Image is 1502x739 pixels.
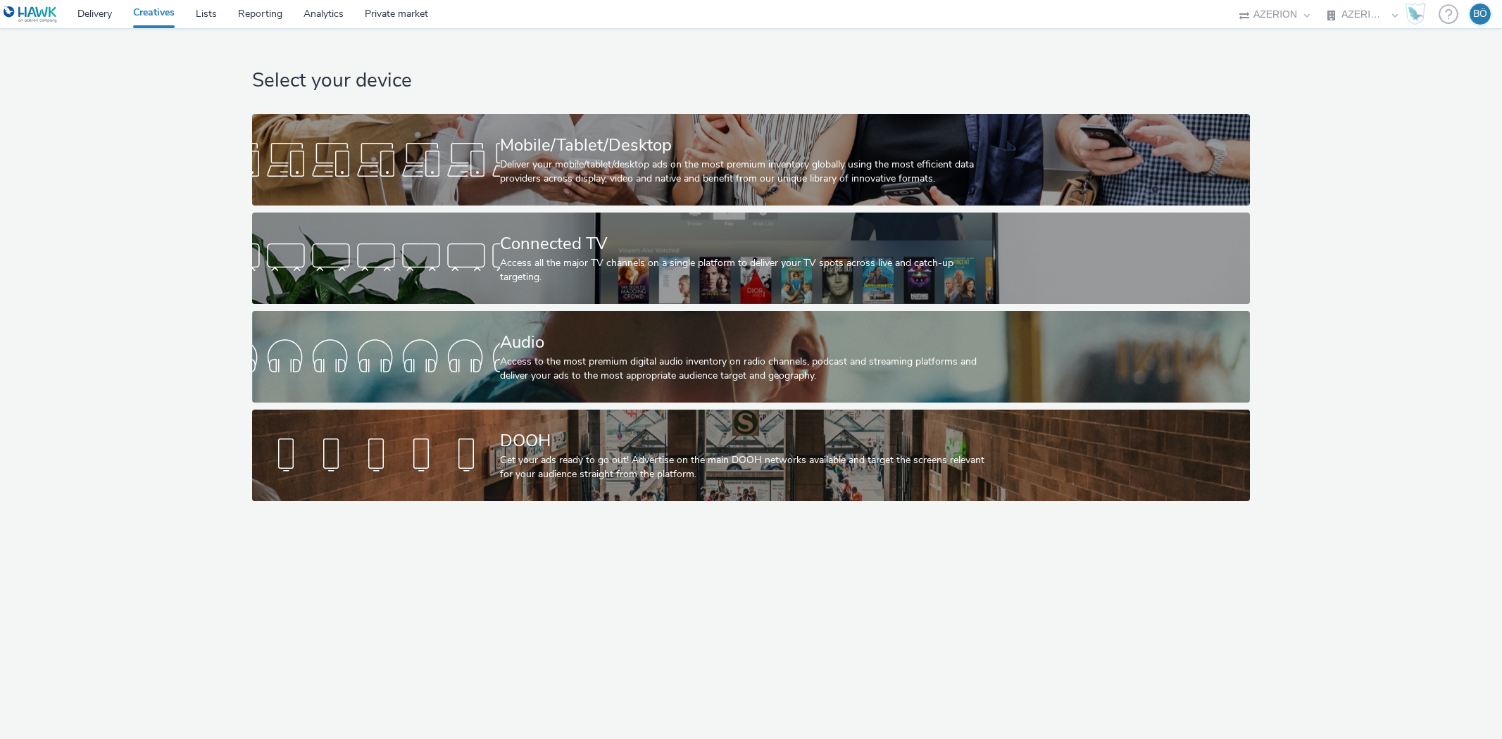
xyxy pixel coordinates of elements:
a: AudioAccess to the most premium digital audio inventory on radio channels, podcast and streaming ... [252,311,1250,403]
a: Mobile/Tablet/DesktopDeliver your mobile/tablet/desktop ads on the most premium inventory globall... [252,114,1250,206]
a: Hawk Academy [1405,3,1432,25]
div: Deliver your mobile/tablet/desktop ads on the most premium inventory globally using the most effi... [500,158,996,187]
div: BÖ [1473,4,1487,25]
div: Get your ads ready to go out! Advertise on the main DOOH networks available and target the screen... [500,453,996,482]
div: DOOH [500,429,996,453]
div: Connected TV [500,232,996,256]
a: Connected TVAccess all the major TV channels on a single platform to deliver your TV spots across... [252,213,1250,304]
div: Access to the most premium digital audio inventory on radio channels, podcast and streaming platf... [500,355,996,384]
img: Hawk Academy [1405,3,1426,25]
div: Audio [500,330,996,355]
div: Access all the major TV channels on a single platform to deliver your TV spots across live and ca... [500,256,996,285]
a: DOOHGet your ads ready to go out! Advertise on the main DOOH networks available and target the sc... [252,410,1250,501]
img: undefined Logo [4,6,58,23]
div: Mobile/Tablet/Desktop [500,133,996,158]
h1: Select your device [252,68,1250,94]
